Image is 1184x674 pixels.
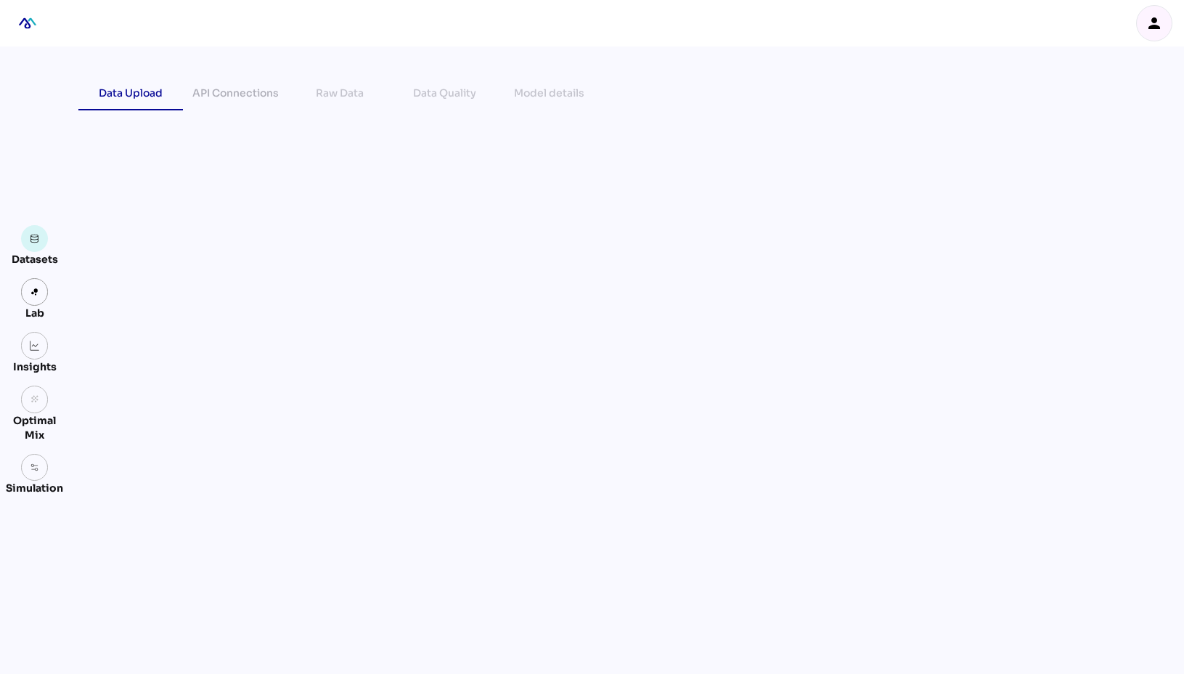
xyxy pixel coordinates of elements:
div: Datasets [12,252,58,267]
img: graph.svg [30,341,40,351]
div: mediaROI [12,7,44,39]
div: Model details [514,84,584,102]
div: Data Quality [413,84,476,102]
div: Optimal Mix [6,413,63,442]
div: Simulation [6,481,63,495]
div: Raw Data [316,84,364,102]
i: grain [30,394,40,405]
div: Data Upload [99,84,163,102]
div: Insights [13,360,57,374]
img: data.svg [30,234,40,244]
div: Lab [19,306,51,320]
img: lab.svg [30,287,40,297]
i: person [1146,15,1163,32]
img: settings.svg [30,463,40,473]
div: API Connections [192,84,279,102]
